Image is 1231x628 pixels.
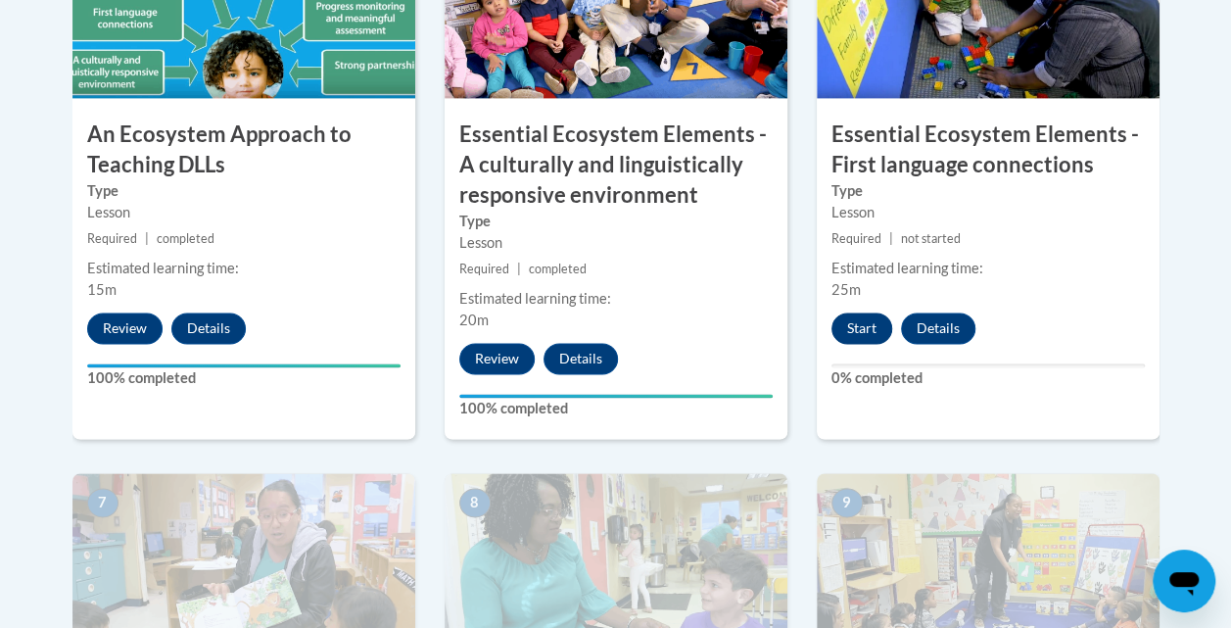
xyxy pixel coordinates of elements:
[87,313,163,344] button: Review
[157,231,214,246] span: completed
[831,313,892,344] button: Start
[817,120,1160,180] h3: Essential Ecosystem Elements - First language connections
[901,231,961,246] span: not started
[87,367,401,389] label: 100% completed
[87,258,401,279] div: Estimated learning time:
[889,231,893,246] span: |
[529,262,587,276] span: completed
[459,262,509,276] span: Required
[831,180,1145,202] label: Type
[87,202,401,223] div: Lesson
[87,488,118,517] span: 7
[87,363,401,367] div: Your progress
[901,313,975,344] button: Details
[831,202,1145,223] div: Lesson
[831,281,861,298] span: 25m
[459,488,491,517] span: 8
[445,120,787,210] h3: Essential Ecosystem Elements - A culturally and linguistically responsive environment
[459,394,773,398] div: Your progress
[1153,550,1215,612] iframe: 메시징 창을 시작하는 버튼
[72,120,415,180] h3: An Ecosystem Approach to Teaching DLLs
[145,231,149,246] span: |
[171,313,246,344] button: Details
[517,262,521,276] span: |
[459,288,773,310] div: Estimated learning time:
[459,398,773,419] label: 100% completed
[459,211,773,232] label: Type
[544,343,618,374] button: Details
[459,232,773,254] div: Lesson
[831,488,863,517] span: 9
[87,180,401,202] label: Type
[87,231,137,246] span: Required
[831,258,1145,279] div: Estimated learning time:
[459,343,535,374] button: Review
[87,281,117,298] span: 15m
[831,231,881,246] span: Required
[459,312,489,328] span: 20m
[831,367,1145,389] label: 0% completed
